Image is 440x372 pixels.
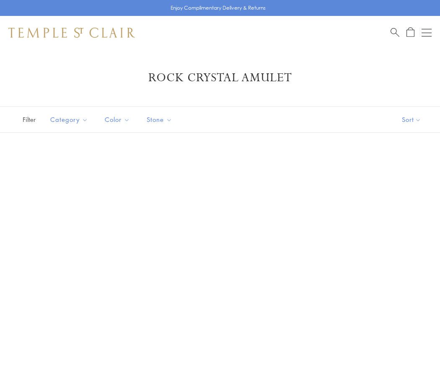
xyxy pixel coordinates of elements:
[8,28,135,38] img: Temple St. Clair
[44,110,94,129] button: Category
[142,114,179,125] span: Stone
[171,4,266,12] p: Enjoy Complimentary Delivery & Returns
[391,27,399,38] a: Search
[383,107,440,132] button: Show sort by
[101,114,136,125] span: Color
[422,28,432,38] button: Open navigation
[46,114,94,125] span: Category
[98,110,136,129] button: Color
[406,27,414,38] a: Open Shopping Bag
[21,70,419,85] h1: Rock Crystal Amulet
[140,110,179,129] button: Stone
